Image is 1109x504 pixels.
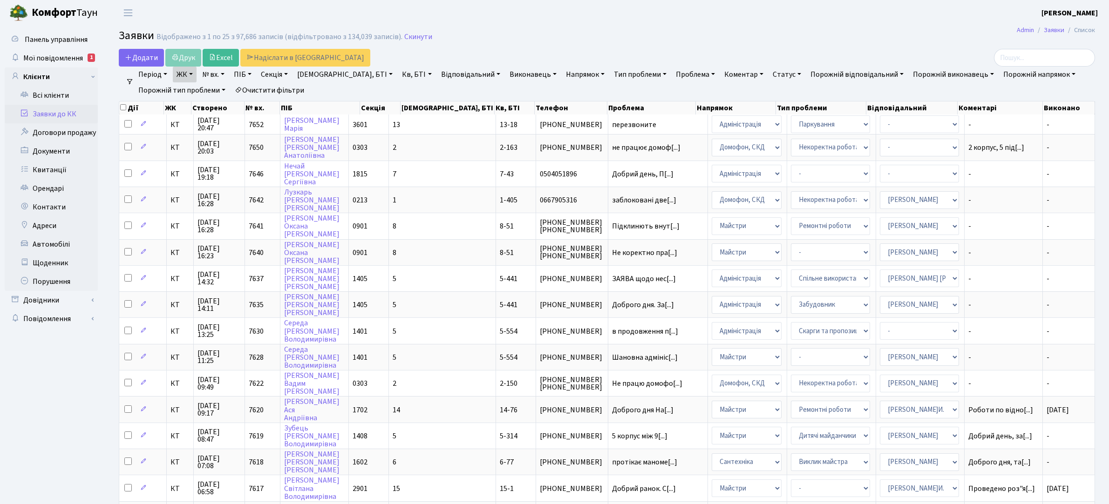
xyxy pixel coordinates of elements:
[5,235,98,254] a: Автомобілі
[249,300,264,310] span: 7635
[500,378,517,389] span: 2-150
[968,405,1033,415] span: Роботи по відно[...]
[5,123,98,142] a: Договори продажу
[612,484,676,494] span: Добрий ранок. С[...]
[500,221,514,231] span: 8-51
[500,120,517,130] span: 13-18
[9,4,28,22] img: logo.png
[249,431,264,441] span: 7619
[612,378,682,389] span: Не працю домофо[...]
[540,144,604,151] span: [PHONE_NUMBER]
[1047,120,1049,130] span: -
[1047,326,1049,336] span: -
[968,431,1032,441] span: Добрий день, за[...]
[170,249,190,256] span: КТ
[958,101,1043,114] th: Коментарі
[197,481,241,496] span: [DATE] 06:58
[249,484,264,494] span: 7617
[610,67,670,82] a: Тип проблеми
[968,275,1039,282] span: -
[393,326,396,336] span: 5
[353,169,367,179] span: 1815
[393,221,396,231] span: 8
[284,292,340,318] a: [PERSON_NAME][PERSON_NAME][PERSON_NAME]
[968,196,1039,204] span: -
[540,219,604,234] span: [PHONE_NUMBER] [PHONE_NUMBER]
[500,248,514,258] span: 8-51
[249,274,264,284] span: 7637
[5,67,98,86] a: Клієнти
[612,274,676,284] span: ЗАЯВА щодо нес[...]
[968,457,1031,467] span: Доброго дня, та[...]
[32,5,76,20] b: Комфорт
[280,101,360,114] th: ПІБ
[249,221,264,231] span: 7641
[170,354,190,361] span: КТ
[500,405,517,415] span: 14-76
[500,326,517,336] span: 5-554
[612,221,680,231] span: Підклинють внут[...]
[5,216,98,235] a: Адреси
[88,54,95,62] div: 1
[909,67,998,82] a: Порожній виконавець
[696,101,776,114] th: Напрямок
[393,120,400,130] span: 13
[393,378,396,389] span: 2
[1047,221,1049,231] span: -
[393,457,396,467] span: 6
[393,248,396,258] span: 8
[1043,101,1095,114] th: Виконано
[353,142,367,153] span: 0303
[612,121,704,128] span: перезвоните
[170,222,190,230] span: КТ
[116,5,140,20] button: Переключити навігацію
[393,300,396,310] span: 5
[353,326,367,336] span: 1401
[1047,405,1069,415] span: [DATE]
[5,161,98,179] a: Квитанції
[612,326,678,336] span: в продовження п[...]
[607,101,695,114] th: Проблема
[353,195,367,205] span: 0213
[5,254,98,272] a: Щоденник
[293,67,396,82] a: [DEMOGRAPHIC_DATA], БТІ
[353,484,367,494] span: 2901
[249,142,264,153] span: 7650
[393,352,396,363] span: 5
[5,142,98,161] a: Документи
[500,195,517,205] span: 1-405
[32,5,98,21] span: Таун
[968,121,1039,128] span: -
[197,349,241,364] span: [DATE] 11:25
[197,455,241,470] span: [DATE] 07:08
[156,33,402,41] div: Відображено з 1 по 25 з 97,686 записів (відфільтровано з 134,039 записів).
[866,101,958,114] th: Відповідальний
[119,49,164,67] a: Додати
[540,406,604,414] span: [PHONE_NUMBER]
[164,101,191,114] th: ЖК
[1047,378,1049,389] span: -
[1064,25,1095,35] li: Список
[353,221,367,231] span: 0901
[500,352,517,363] span: 5-554
[197,376,241,391] span: [DATE] 09:49
[197,193,241,208] span: [DATE] 16:28
[1047,274,1049,284] span: -
[1047,300,1049,310] span: -
[197,166,241,181] span: [DATE] 19:18
[170,380,190,387] span: КТ
[404,33,432,41] a: Скинути
[25,34,88,45] span: Панель управління
[5,179,98,198] a: Орендарі
[249,352,264,363] span: 7628
[1047,248,1049,258] span: -
[197,117,241,132] span: [DATE] 20:47
[393,431,396,441] span: 5
[540,458,604,466] span: [PHONE_NUMBER]
[284,187,340,213] a: Лузкарь[PERSON_NAME][PERSON_NAME]
[135,82,229,98] a: Порожній тип проблеми
[119,101,164,114] th: Дії
[23,53,83,63] span: Мої повідомлення
[540,485,604,492] span: [PHONE_NUMBER]
[393,405,400,415] span: 14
